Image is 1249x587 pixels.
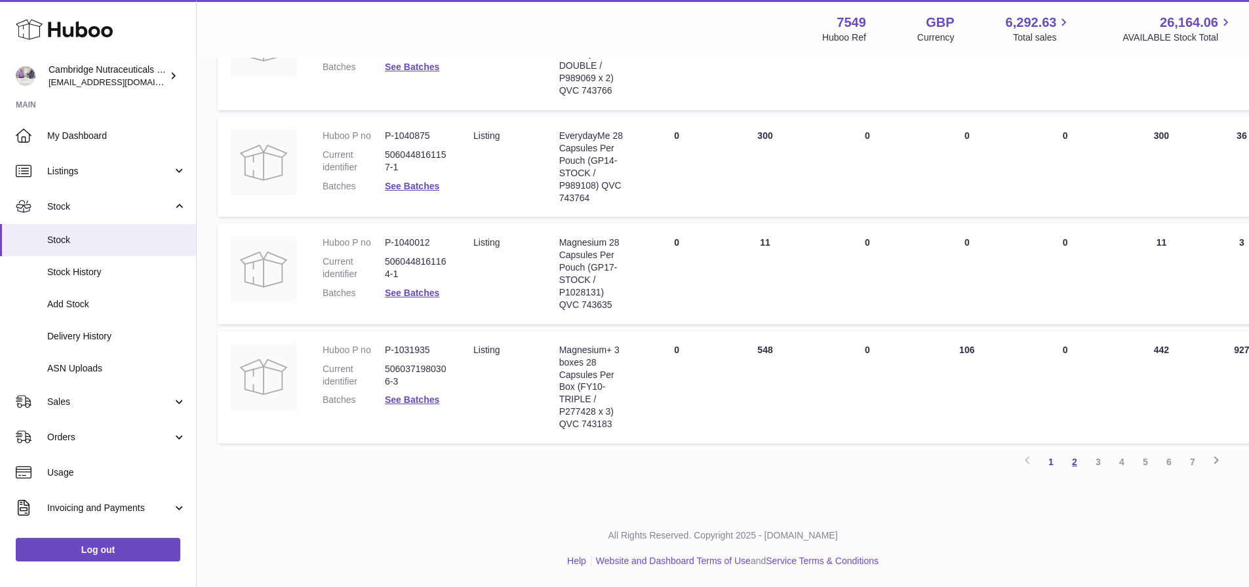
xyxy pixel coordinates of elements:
dt: Batches [323,180,385,193]
a: See Batches [385,288,439,298]
a: See Batches [385,181,439,191]
a: 7 [1181,450,1204,474]
a: See Batches [385,394,439,405]
a: 6,292.63 Total sales [1006,14,1072,44]
a: 3 [1086,450,1110,474]
div: EverydayMe 28 Capsules Per Pouch (GP14-STOCK / P989108) QVC 743764 [559,130,624,204]
a: See Batches [385,62,439,72]
img: product image [231,344,296,409]
a: 6 [1157,450,1181,474]
dt: Batches [323,394,385,406]
td: 106 [921,331,1014,444]
dt: Current identifier [323,256,385,280]
dd: 5060448161164-1 [385,256,447,280]
td: 0 [637,223,716,324]
span: 0 [1063,345,1068,355]
span: AVAILABLE Stock Total [1122,31,1233,44]
li: and [591,555,879,567]
td: 0 [921,117,1014,217]
img: product image [231,237,296,302]
td: 300 [716,117,814,217]
span: Listings [47,165,172,178]
dd: P-1040875 [385,130,447,142]
td: 0 [814,223,921,324]
span: listing [473,130,500,141]
span: ASN Uploads [47,362,186,375]
div: Currency [917,31,955,44]
strong: 7549 [837,14,866,31]
span: 26,164.06 [1160,14,1218,31]
span: Usage [47,466,186,479]
a: 4 [1110,450,1134,474]
span: Sales [47,396,172,408]
td: 0 [814,331,921,444]
dd: 5060448161157-1 [385,149,447,174]
dt: Current identifier [323,149,385,174]
span: listing [473,345,500,355]
div: Magnesium 28 Capsules Per Pouch (GP17-STOCK / P1028131) QVC 743635 [559,237,624,311]
span: Delivery History [47,330,186,343]
span: Invoicing and Payments [47,502,172,514]
span: 6,292.63 [1006,14,1057,31]
div: Magnesium+ 3 boxes 28 Capsules Per Box (FY10-TRIPLE / P277428 x 3) QVC 743183 [559,344,624,430]
a: 2 [1063,450,1086,474]
td: 0 [814,117,921,217]
td: 0 [637,117,716,217]
dt: Batches [323,61,385,73]
td: 548 [716,331,814,444]
span: Orders [47,431,172,444]
div: Cambridge Nutraceuticals Ltd [49,64,167,88]
dt: Batches [323,287,385,299]
dt: Current identifier [323,363,385,388]
td: 0 [637,331,716,444]
span: My Dashboard [47,130,186,142]
p: All Rights Reserved. Copyright 2025 - [DOMAIN_NAME] [207,529,1239,542]
img: qvc@camnutra.com [16,66,35,86]
td: 11 [716,223,814,324]
span: Add Stock [47,298,186,311]
span: [EMAIL_ADDRESS][DOMAIN_NAME] [49,77,193,87]
a: Log out [16,538,180,561]
span: listing [473,237,500,248]
a: Website and Dashboard Terms of Use [596,556,751,566]
span: Stock [47,200,172,213]
a: 1 [1039,450,1063,474]
a: Service Terms & Conditions [766,556,879,566]
dt: Huboo P no [323,237,385,249]
td: 11 [1117,223,1206,324]
strong: GBP [926,14,954,31]
span: Stock [47,234,186,246]
td: 0 [921,223,1014,324]
span: 0 [1063,130,1068,141]
span: 0 [1063,237,1068,248]
dt: Huboo P no [323,344,385,356]
img: product image [231,130,296,195]
dd: P-1031935 [385,344,447,356]
div: Huboo Ref [822,31,866,44]
a: Help [567,556,586,566]
td: 442 [1117,331,1206,444]
a: 5 [1134,450,1157,474]
span: Stock History [47,266,186,278]
dd: P-1040012 [385,237,447,249]
td: 300 [1117,117,1206,217]
dt: Huboo P no [323,130,385,142]
dd: 5060371980306-3 [385,363,447,388]
span: Total sales [1013,31,1071,44]
a: 26,164.06 AVAILABLE Stock Total [1122,14,1233,44]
